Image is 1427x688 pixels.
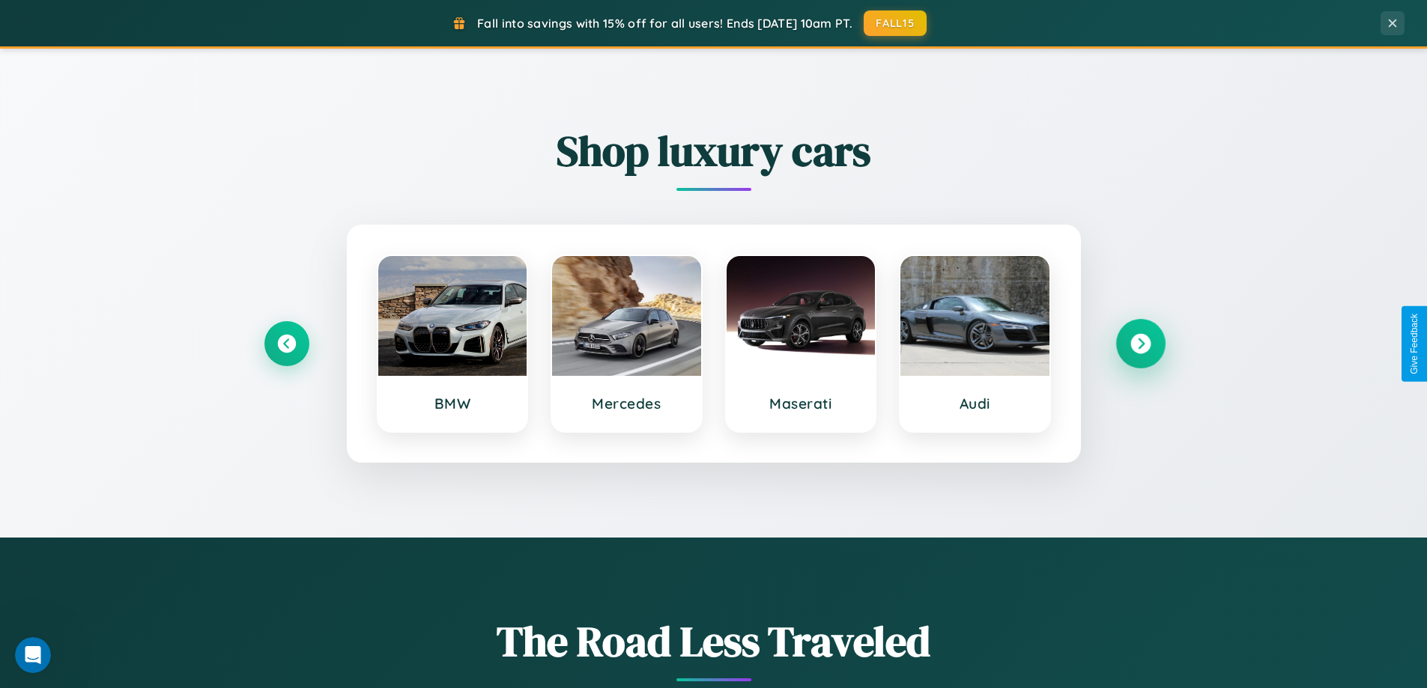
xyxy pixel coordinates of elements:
[915,395,1034,413] h3: Audi
[1409,314,1420,374] div: Give Feedback
[264,122,1163,180] h2: Shop luxury cars
[742,395,861,413] h3: Maserati
[864,10,927,36] button: FALL15
[264,612,1163,670] h1: The Road Less Traveled
[15,637,51,673] iframe: Intercom live chat
[477,16,852,31] span: Fall into savings with 15% off for all users! Ends [DATE] 10am PT.
[393,395,512,413] h3: BMW
[567,395,686,413] h3: Mercedes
